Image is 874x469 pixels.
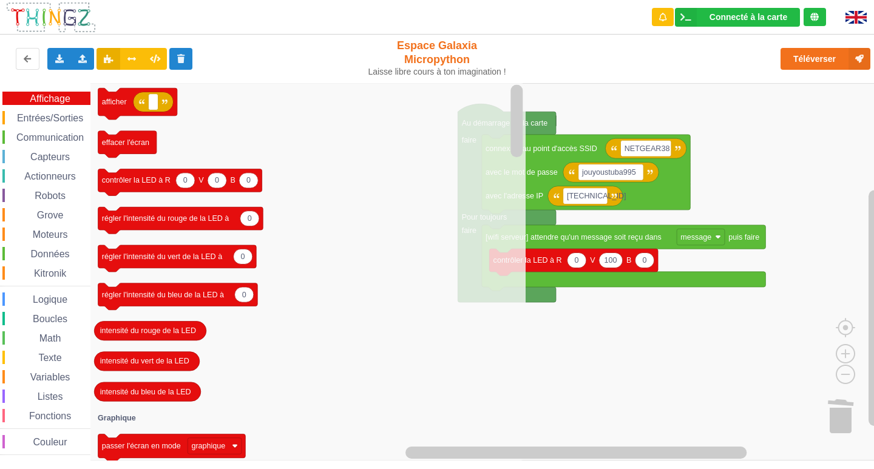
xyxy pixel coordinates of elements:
span: Moteurs [31,229,70,240]
text: contrôler la LED à R [102,177,171,185]
text: jouyoustuba995 [581,168,636,177]
span: Actionneurs [22,171,78,181]
text: [wifi serveur] attendre qu'un message soit reçu dans [486,233,662,241]
text: effacer l'écran [102,138,149,147]
text: régler l'intensité du vert de la LED à [102,252,222,261]
div: Espace Galaxia Micropython [363,39,512,77]
span: Grove [35,210,66,220]
text: connexion au point d'accès SSID [486,144,597,153]
text: 0 [246,177,251,185]
text: V [198,177,204,185]
text: B [231,177,235,185]
text: 100 [604,256,617,265]
img: thingz_logo.png [5,1,97,33]
text: 0 [248,214,252,223]
span: Données [29,249,72,259]
text: 0 [183,177,188,185]
text: 0 [215,177,219,185]
text: graphique [192,442,226,450]
button: Téléverser [781,48,870,70]
span: Fonctions [27,411,73,421]
text: intensité du bleu de la LED [100,388,191,396]
text: 0 [642,256,646,265]
span: Robots [33,191,67,201]
text: contrôler la LED à R [493,256,562,265]
text: puis faire [728,233,759,241]
span: Logique [31,294,69,305]
text: régler l'intensité du bleu de la LED à [102,291,224,299]
span: Entrées/Sorties [15,113,85,123]
text: V [590,256,595,265]
text: avec l'adresse IP [486,192,543,200]
span: Kitronik [32,268,68,278]
text: 0 [241,252,245,261]
span: Listes [36,391,65,402]
div: Connecté à la carte [710,13,787,21]
div: Ta base fonctionne bien ! [675,8,800,27]
text: message [680,233,711,241]
span: Affichage [28,93,72,104]
div: Laisse libre cours à ton imagination ! [363,67,512,77]
img: gb.png [845,11,867,24]
span: Variables [29,372,72,382]
span: Texte [36,353,63,363]
text: NETGEAR38 [625,144,670,153]
span: Capteurs [29,152,72,162]
text: passer l'écran en mode [102,442,181,450]
text: [TECHNICAL_ID] [567,192,626,200]
text: intensité du rouge de la LED [100,326,196,335]
text: 0 [575,256,579,265]
text: régler l'intensité du rouge de la LED à [102,214,229,223]
span: Boucles [31,314,69,324]
text: afficher [102,98,127,106]
text: B [626,256,631,265]
span: Math [38,333,63,343]
text: intensité du vert de la LED [100,357,189,366]
span: Communication [15,132,86,143]
span: Couleur [32,437,69,447]
div: Tu es connecté au serveur de création de Thingz [804,8,826,26]
text: 0 [242,291,246,299]
text: Graphique [98,414,136,423]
